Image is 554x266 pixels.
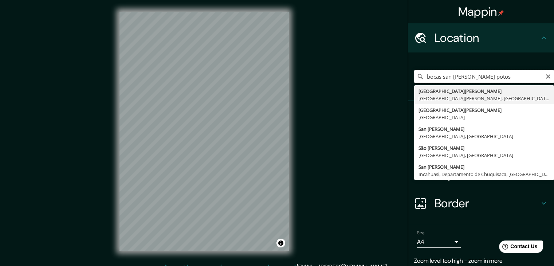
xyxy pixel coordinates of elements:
div: Pins [408,101,554,130]
canvas: Map [119,12,289,251]
div: [GEOGRAPHIC_DATA], [GEOGRAPHIC_DATA] [419,133,550,140]
button: Toggle attribution [276,239,285,247]
div: San [PERSON_NAME] [419,163,550,171]
h4: Border [435,196,539,211]
div: São [PERSON_NAME] [419,144,550,152]
div: Style [408,130,554,160]
input: Pick your city or area [414,70,554,83]
h4: Mappin [458,4,504,19]
h4: Layout [435,167,539,181]
div: [GEOGRAPHIC_DATA], [GEOGRAPHIC_DATA] [419,152,550,159]
div: [GEOGRAPHIC_DATA] [419,114,550,121]
div: Incahuasi, Departamento de Chuquisaca, [GEOGRAPHIC_DATA] [419,171,550,178]
div: Border [408,189,554,218]
div: [GEOGRAPHIC_DATA][PERSON_NAME] [419,87,550,95]
div: [GEOGRAPHIC_DATA][PERSON_NAME], [GEOGRAPHIC_DATA] [419,95,550,102]
div: A4 [417,236,461,248]
p: Zoom level too high - zoom in more [414,257,548,265]
div: San [PERSON_NAME] [419,125,550,133]
button: Clear [545,73,551,79]
div: Location [408,23,554,52]
img: pin-icon.png [498,10,504,16]
div: Layout [408,160,554,189]
iframe: Help widget launcher [489,238,546,258]
div: [GEOGRAPHIC_DATA][PERSON_NAME] [419,106,550,114]
label: Size [417,230,425,236]
h4: Location [435,31,539,45]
